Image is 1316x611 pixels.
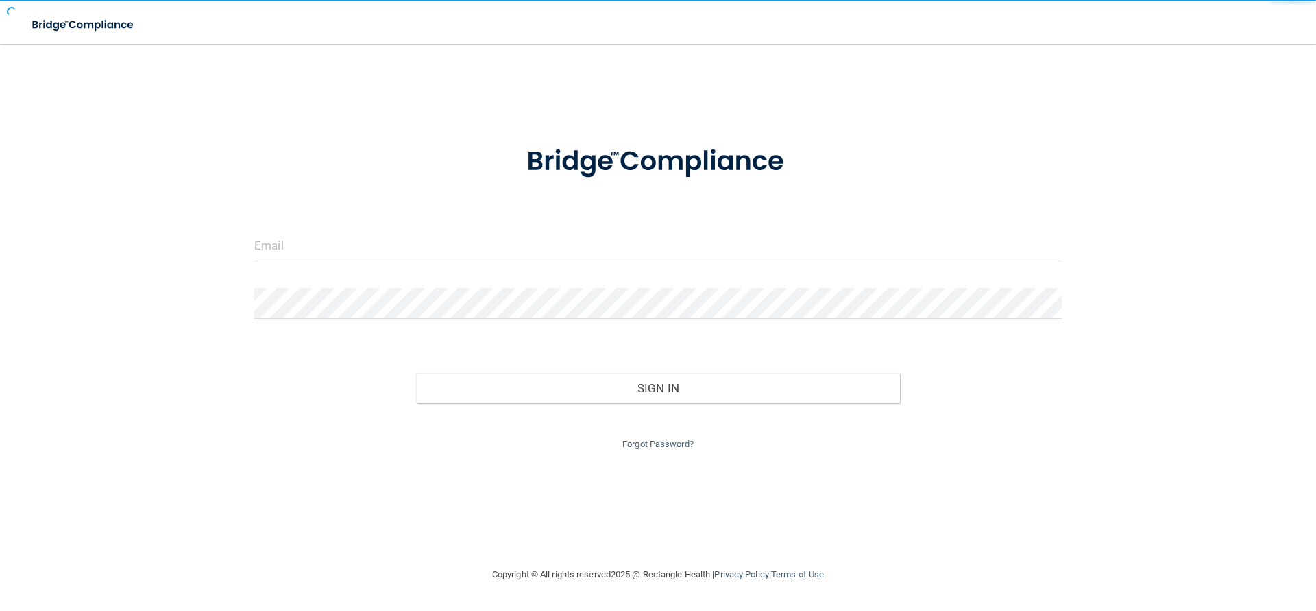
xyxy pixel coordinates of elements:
a: Terms of Use [771,569,824,579]
a: Forgot Password? [622,439,694,449]
a: Privacy Policy [714,569,768,579]
div: Copyright © All rights reserved 2025 @ Rectangle Health | | [408,553,908,597]
input: Email [254,230,1062,261]
img: bridge_compliance_login_screen.278c3ca4.svg [498,126,818,197]
button: Sign In [416,373,901,403]
img: bridge_compliance_login_screen.278c3ca4.svg [21,11,147,39]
